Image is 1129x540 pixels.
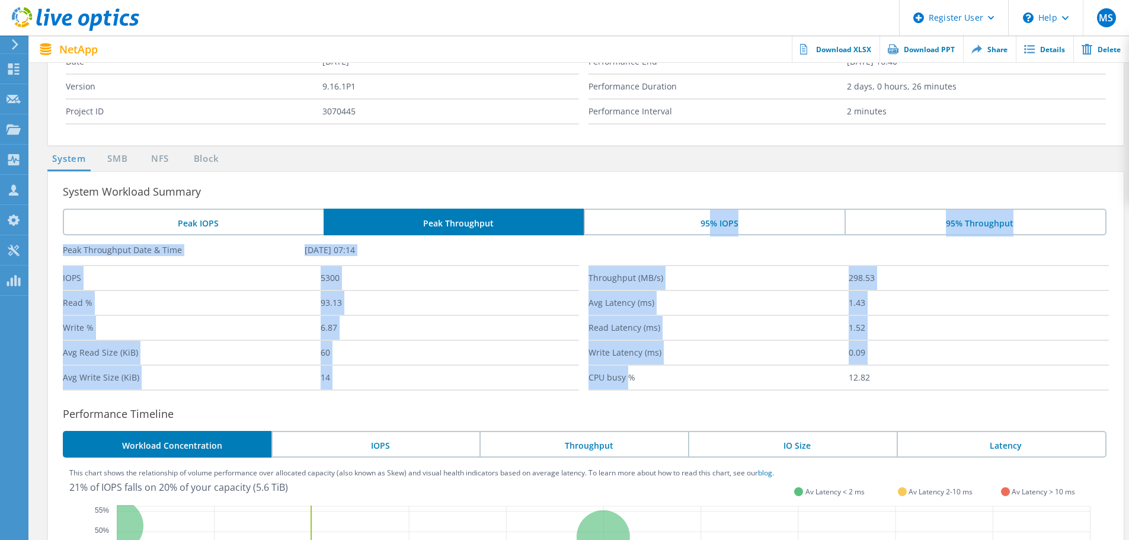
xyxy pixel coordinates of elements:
label: IOPS [63,266,321,290]
label: 2 minutes [847,100,1106,123]
label: Avg Read Size (KiB) [63,341,321,365]
label: 2 days, 0 hours, 26 minutes [847,75,1106,98]
label: 60 [321,341,578,365]
label: 1.43 [849,291,1109,315]
span: MS [1099,13,1113,23]
h3: System Workload Summary [63,183,1124,200]
a: NFS [148,152,171,167]
li: IO Size [688,431,897,458]
label: 298.53 [849,266,1109,290]
h3: Performance Timeline [63,405,1124,422]
label: 5300 [321,266,578,290]
li: Peak Throughput [324,209,584,235]
span: blog [758,468,772,478]
a: Details [1016,36,1073,62]
label: Project ID [66,100,322,123]
label: Avg Write Size (KiB) [63,366,321,389]
label: Av Latency > 10 ms [1012,487,1075,497]
label: 93.13 [321,291,578,315]
label: 9.16.1P1 [322,75,579,98]
label: 1.52 [849,316,1109,340]
a: Download PPT [879,36,963,62]
label: 14 [321,366,578,389]
label: Av Latency < 2 ms [805,487,865,497]
a: Download XLSX [792,36,879,62]
a: Share [963,36,1016,62]
label: Read % [63,291,321,315]
a: Block [190,152,222,167]
li: Latency [897,431,1106,458]
label: Write Latency (ms) [589,341,849,365]
label: Peak Throughput Date & Time [63,244,305,256]
label: Throughput (MB/s) [589,266,849,290]
label: Performance Duration [589,75,847,98]
li: Throughput [479,431,688,458]
a: SMB [104,152,130,167]
li: Workload Concentration [63,431,271,458]
label: Read Latency (ms) [589,316,849,340]
li: Peak IOPS [63,209,324,235]
label: Version [66,75,322,98]
label: Avg Latency (ms) [589,291,849,315]
label: 0.09 [849,341,1109,365]
label: Av Latency 2-10 ms [909,487,973,497]
label: CPU busy % [589,366,849,389]
label: 12.82 [849,366,1109,389]
a: System [47,152,91,167]
li: 95% Throughput [845,209,1106,235]
li: 95% IOPS [584,209,845,235]
label: 21% of IOPS falls on 20% of your capacity (5.6 TiB) [69,481,288,494]
label: This chart shows the relationship of volume performance over allocated capacity (also known as Sk... [69,469,774,477]
text: 55% [95,506,109,515]
label: Performance Interval [589,100,847,123]
label: [DATE] 07:14 [305,244,546,256]
li: IOPS [271,431,480,458]
text: 50% [95,526,109,535]
label: 3070445 [322,100,579,123]
label: Write % [63,316,321,340]
label: 6.87 [321,316,578,340]
a: Live Optics Dashboard [12,25,139,33]
svg: \n [1023,12,1034,23]
a: Delete [1073,36,1129,62]
span: NetApp [59,44,98,55]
